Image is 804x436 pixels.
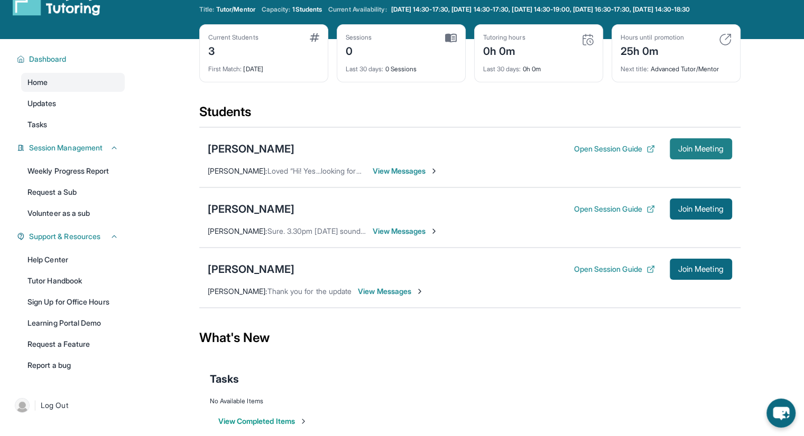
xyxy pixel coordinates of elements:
a: Request a Sub [21,183,125,202]
span: [PERSON_NAME] : [208,226,267,235]
button: Open Session Guide [574,264,654,274]
a: Updates [21,94,125,113]
span: Tasks [210,372,239,386]
span: | [34,399,36,412]
div: Sessions [346,33,372,42]
button: Open Session Guide [574,204,654,214]
div: Hours until promotion [621,33,684,42]
div: 3 [208,42,258,59]
span: Title: [199,5,214,14]
button: Open Session Guide [574,144,654,154]
span: Join Meeting [678,266,724,272]
div: Tutoring hours [483,33,525,42]
a: Report a bug [21,356,125,375]
span: Next title : [621,65,649,73]
a: [DATE] 14:30-17:30, [DATE] 14:30-17:30, [DATE] 14:30-19:00, [DATE] 16:30-17:30, [DATE] 14:30-18:30 [389,5,692,14]
span: Sure. 3.30pm [DATE] sounds good. [267,226,385,235]
div: Current Students [208,33,258,42]
div: 25h 0m [621,42,684,59]
img: Chevron-Right [415,287,424,296]
div: [DATE] [208,59,319,73]
a: Request a Feature [21,335,125,354]
div: No Available Items [210,397,730,405]
span: View Messages [358,286,424,297]
div: 0h 0m [483,42,525,59]
div: 0 Sessions [346,59,457,73]
button: Support & Resources [25,231,118,242]
div: 0h 0m [483,59,594,73]
span: Tutor/Mentor [216,5,255,14]
a: Sign Up for Office Hours [21,292,125,311]
span: Session Management [29,143,103,153]
div: [PERSON_NAME] [208,202,294,216]
img: card [581,33,594,46]
span: Loved “Hi! Yes...looking forward to it!” [267,166,392,175]
a: Tutor Handbook [21,271,125,290]
a: Help Center [21,250,125,269]
span: Home [27,77,48,88]
span: [DATE] 14:30-17:30, [DATE] 14:30-17:30, [DATE] 14:30-19:00, [DATE] 16:30-17:30, [DATE] 14:30-18:30 [391,5,690,14]
span: 1 Students [292,5,322,14]
a: Volunteer as a sub [21,204,125,223]
span: Last 30 days : [346,65,384,73]
img: card [445,33,457,43]
div: 0 [346,42,372,59]
div: Advanced Tutor/Mentor [621,59,732,73]
button: Join Meeting [670,198,732,220]
span: Current Availability: [328,5,386,14]
div: [PERSON_NAME] [208,262,294,277]
button: Join Meeting [670,138,732,159]
div: [PERSON_NAME] [208,141,294,156]
button: Session Management [25,143,118,153]
span: Join Meeting [678,206,724,212]
a: Tasks [21,115,125,134]
span: Updates [27,98,57,109]
span: Thank you for the update [267,287,352,296]
button: View Completed Items [218,416,308,426]
span: View Messages [373,226,439,236]
a: Learning Portal Demo [21,314,125,333]
img: Chevron-Right [430,167,438,175]
img: Chevron-Right [430,227,438,235]
span: Tasks [27,119,47,130]
button: chat-button [766,399,796,428]
span: First Match : [208,65,242,73]
span: Support & Resources [29,231,100,242]
button: Dashboard [25,54,118,64]
span: Log Out [41,400,68,411]
span: View Messages [373,166,439,176]
span: Dashboard [29,54,67,64]
div: What's New [199,315,741,361]
a: |Log Out [11,394,125,417]
a: Home [21,73,125,92]
div: Students [199,103,741,127]
span: Capacity: [262,5,291,14]
img: card [719,33,732,46]
span: [PERSON_NAME] : [208,287,267,296]
button: Join Meeting [670,259,732,280]
img: card [310,33,319,42]
a: Weekly Progress Report [21,162,125,181]
img: user-img [15,398,30,413]
span: [PERSON_NAME] : [208,166,267,175]
span: Last 30 days : [483,65,521,73]
span: Join Meeting [678,146,724,152]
